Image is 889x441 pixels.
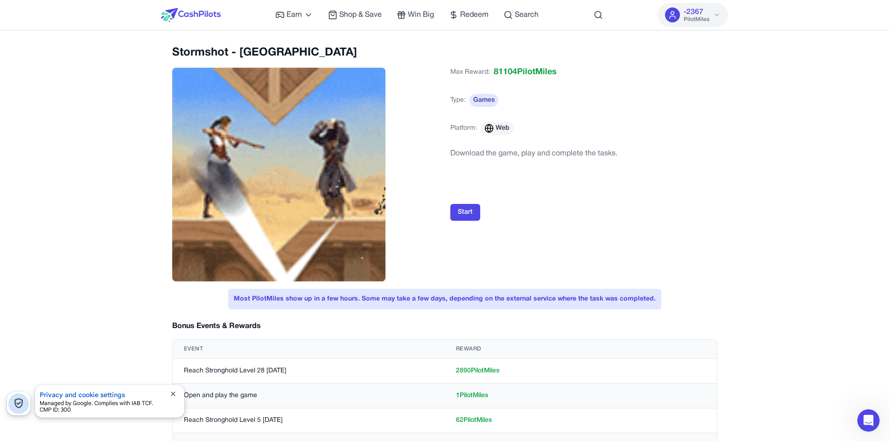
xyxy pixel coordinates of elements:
h2: Stormshot - [GEOGRAPHIC_DATA] [172,45,439,60]
span: Search [515,9,539,21]
span: Redeem [460,9,489,21]
img: Stormshot - Isle of Adventure [172,68,386,281]
span: Platform: [450,124,477,133]
span: Max Reward: [450,68,490,77]
img: CashPilots Logo [161,8,221,22]
td: Reach Stronghold Level 28 [DATE] [173,358,445,383]
a: Redeem [449,9,489,21]
a: Search [504,9,539,21]
h3: Bonus Events & Rewards [172,321,261,332]
th: Reward [445,340,717,359]
td: 62 PilotMiles [445,408,717,433]
td: Open and play the game [173,383,445,408]
span: Games [469,94,498,107]
span: -2367 [684,7,703,18]
td: 2890 PilotMiles [445,358,717,383]
td: 1 PilotMiles [445,383,717,408]
th: Event [173,340,445,359]
span: Type: [450,96,466,105]
span: 81104 PilotMiles [494,66,557,79]
span: PilotMiles [684,16,709,23]
a: Win Big [397,9,434,21]
span: Win Big [408,9,434,21]
span: Earn [287,9,302,21]
td: Reach Stronghold Level 5 [DATE] [173,408,445,433]
span: Shop & Save [339,9,382,21]
button: Start [450,204,480,221]
a: Shop & Save [328,9,382,21]
iframe: Intercom live chat [857,409,880,432]
button: -2367PilotMiles [658,3,728,27]
span: Web [496,124,510,133]
div: Download the game, play and complete the tasks. [450,148,617,204]
a: Earn [275,9,313,21]
div: Most PilotMiles show up in a few hours. Some may take a few days, depending on the external servi... [228,289,661,309]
